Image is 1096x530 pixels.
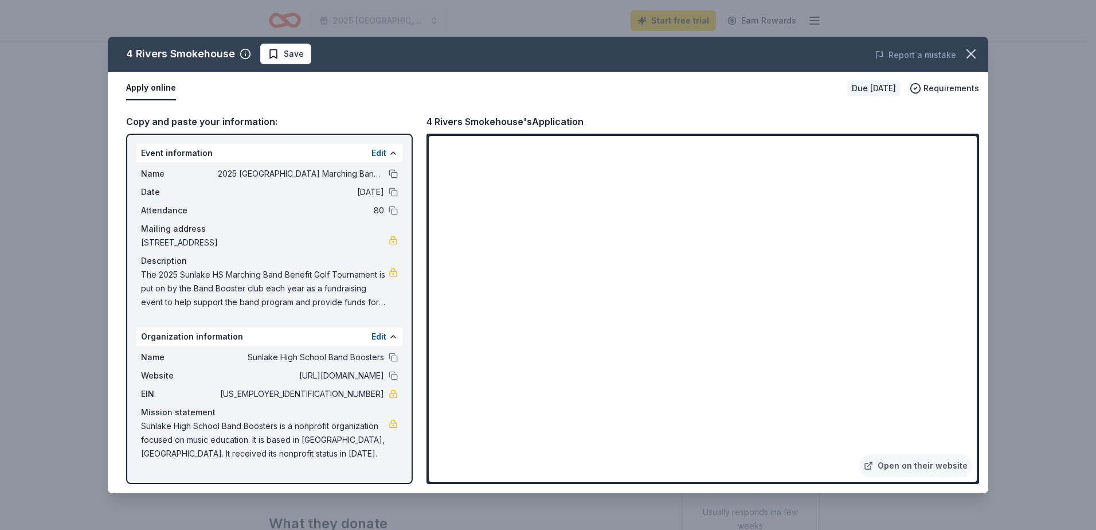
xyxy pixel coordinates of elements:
span: Date [141,185,218,199]
span: [DATE] [218,185,384,199]
span: [STREET_ADDRESS] [141,236,389,250]
div: Mailing address [141,222,398,236]
span: [URL][DOMAIN_NAME] [218,369,384,383]
a: Open on their website [859,454,972,477]
span: The 2025 Sunlake HS Marching Band Benefit Golf Tournament is put on by the Band Booster club each... [141,268,389,309]
div: 4 Rivers Smokehouse [126,45,235,63]
div: Organization information [136,328,402,346]
div: Description [141,254,398,268]
button: Edit [371,146,386,160]
button: Apply online [126,76,176,100]
span: EIN [141,387,218,401]
span: Name [141,167,218,181]
div: Mission statement [141,406,398,419]
span: Website [141,369,218,383]
button: Save [260,44,311,64]
div: Copy and paste your information: [126,114,413,129]
div: 4 Rivers Smokehouse's Application [426,114,584,129]
span: Attendance [141,204,218,217]
div: Due [DATE] [847,80,901,96]
div: Event information [136,144,402,162]
span: Sunlake High School Band Boosters is a nonprofit organization focused on music education. It is b... [141,419,389,461]
button: Requirements [910,81,979,95]
button: Edit [371,330,386,344]
span: 2025 [GEOGRAPHIC_DATA] Marching Band Benefit Golf Tournament [218,167,384,181]
span: Sunlake High School Band Boosters [218,350,384,364]
span: Requirements [923,81,979,95]
span: 80 [218,204,384,217]
span: Save [284,47,304,61]
span: Name [141,350,218,364]
span: [US_EMPLOYER_IDENTIFICATION_NUMBER] [218,387,384,401]
button: Report a mistake [875,48,956,62]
